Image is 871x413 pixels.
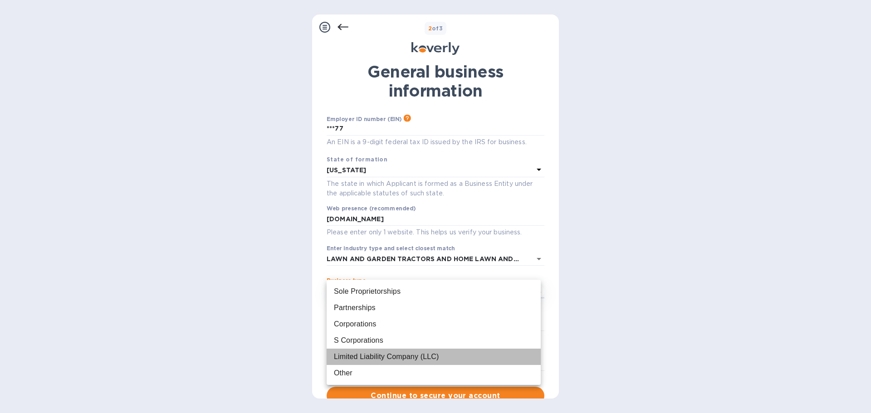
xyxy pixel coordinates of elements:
div: Partnerships [334,302,376,313]
div: Limited Liability Company (LLC) [334,351,439,362]
div: Corporations [334,319,376,330]
div: Other [334,368,352,379]
div: S Corporations [334,335,383,346]
div: Sole Proprietorships [334,286,401,297]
